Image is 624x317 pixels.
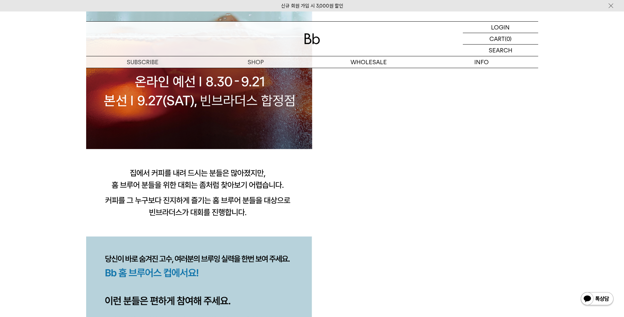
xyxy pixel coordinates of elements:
[199,56,312,68] a: SHOP
[281,3,343,9] a: 신규 회원 가입 시 3,000원 할인
[463,33,538,45] a: CART (0)
[489,45,512,56] p: SEARCH
[580,291,614,307] img: 카카오톡 채널 1:1 채팅 버튼
[312,56,425,68] p: WHOLESALE
[304,33,320,44] img: 로고
[86,56,199,68] a: SUBSCRIBE
[425,56,538,68] p: INFO
[505,33,512,44] p: (0)
[491,22,510,33] p: LOGIN
[489,33,505,44] p: CART
[463,22,538,33] a: LOGIN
